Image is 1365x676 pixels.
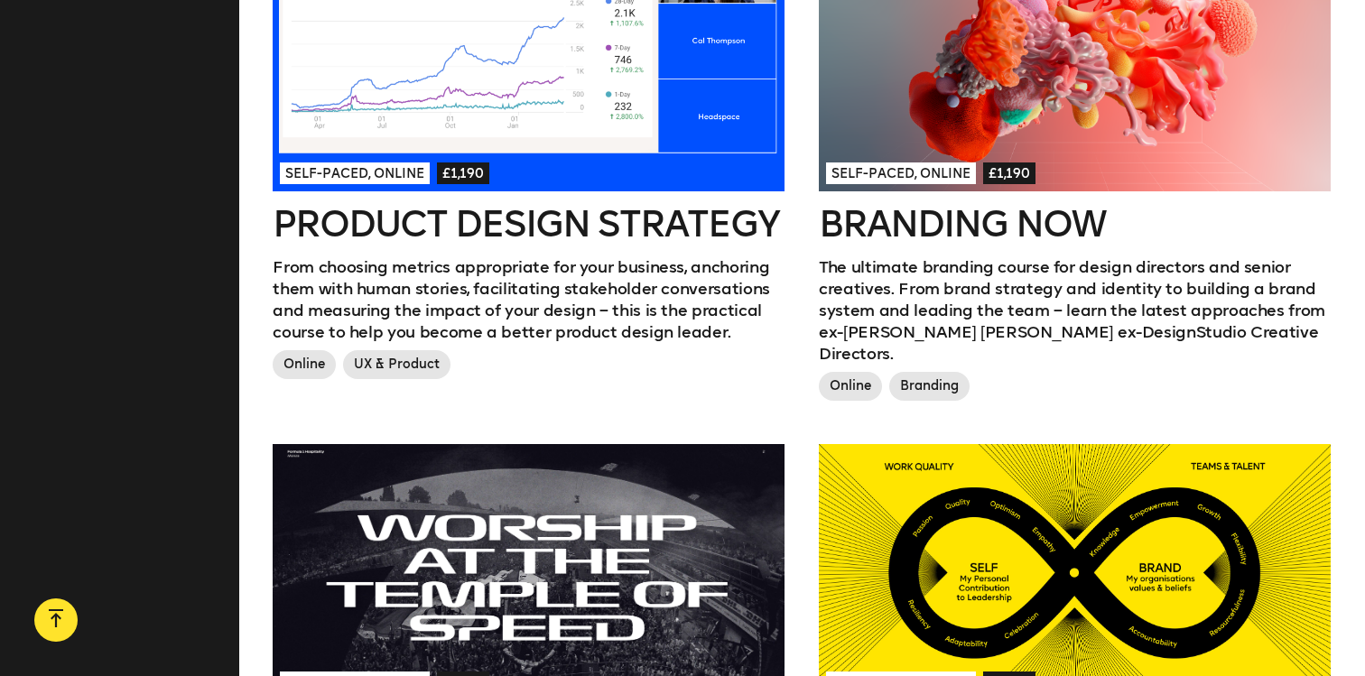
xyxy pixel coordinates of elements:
span: £1,190 [983,162,1035,184]
span: Self-paced, Online [826,162,976,184]
span: Online [273,350,336,379]
h2: Product Design Strategy [273,206,785,242]
span: Self-paced, Online [280,162,430,184]
h2: Branding Now [819,206,1331,242]
span: Online [819,372,882,401]
p: The ultimate branding course for design directors and senior creatives. From brand strategy and i... [819,256,1331,365]
span: UX & Product [343,350,450,379]
p: From choosing metrics appropriate for your business, anchoring them with human stories, facilitat... [273,256,785,343]
span: Branding [889,372,970,401]
span: £1,190 [437,162,489,184]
